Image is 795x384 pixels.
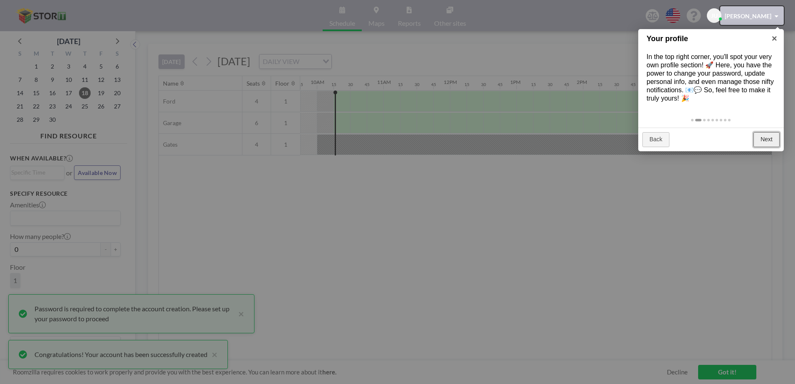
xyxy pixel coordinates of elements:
[638,44,784,111] div: In the top right corner, you'll spot your very own profile section! 🚀 Here, you have the power to...
[711,12,718,20] span: JU
[642,132,669,147] a: Back
[753,132,780,147] a: Next
[765,29,784,48] a: ×
[647,33,763,44] h1: Your profile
